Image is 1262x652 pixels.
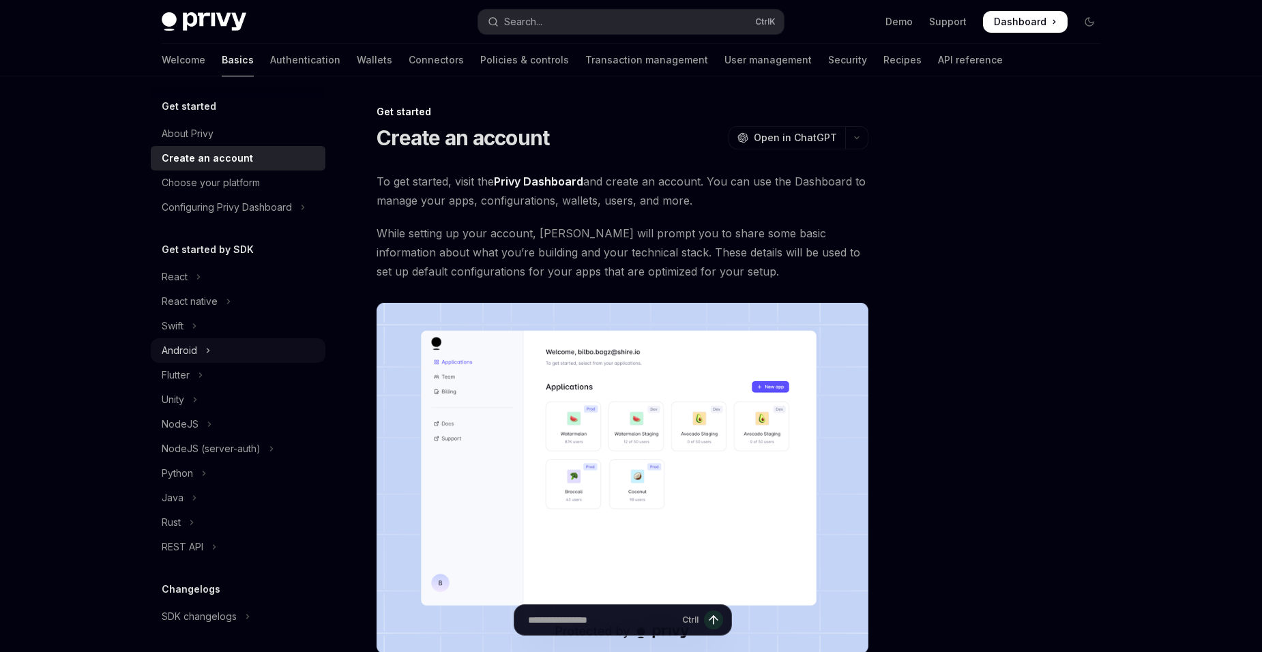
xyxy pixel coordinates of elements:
button: Open search [478,10,784,34]
div: Create an account [162,150,253,166]
a: Transaction management [585,44,708,76]
div: NodeJS (server-auth) [162,441,261,457]
input: Ask a question... [528,605,677,635]
button: Toggle Python section [151,461,325,486]
div: Java [162,490,184,506]
a: Welcome [162,44,205,76]
button: Toggle NodeJS section [151,412,325,436]
button: Toggle Configuring Privy Dashboard section [151,195,325,220]
button: Toggle NodeJS (server-auth) section [151,436,325,461]
a: Dashboard [983,11,1068,33]
button: Toggle Rust section [151,510,325,535]
div: Get started [377,105,868,119]
button: Toggle Android section [151,338,325,363]
a: Policies & controls [480,44,569,76]
a: Connectors [409,44,464,76]
span: To get started, visit the and create an account. You can use the Dashboard to manage your apps, c... [377,172,868,210]
a: Recipes [883,44,922,76]
button: Toggle Flutter section [151,363,325,387]
span: Ctrl K [755,16,776,27]
button: Toggle React native section [151,289,325,314]
a: Wallets [357,44,392,76]
a: API reference [938,44,1003,76]
a: Support [929,15,967,29]
div: Choose your platform [162,175,260,191]
span: Open in ChatGPT [754,131,837,145]
a: Choose your platform [151,171,325,195]
div: Search... [504,14,542,30]
div: React native [162,293,218,310]
a: Authentication [270,44,340,76]
a: Demo [885,15,913,29]
div: Python [162,465,193,481]
button: Toggle dark mode [1078,11,1100,33]
h5: Get started [162,98,216,115]
button: Open in ChatGPT [729,126,845,149]
a: Security [828,44,867,76]
div: Rust [162,514,181,531]
button: Send message [704,610,723,629]
h5: Changelogs [162,581,220,597]
button: Toggle Java section [151,486,325,510]
div: Unity [162,391,184,408]
h1: Create an account [377,125,549,150]
div: About Privy [162,125,214,142]
a: Create an account [151,146,325,171]
h5: Get started by SDK [162,241,254,258]
img: dark logo [162,12,246,31]
div: SDK changelogs [162,608,237,625]
span: Dashboard [994,15,1046,29]
button: Toggle REST API section [151,535,325,559]
a: Basics [222,44,254,76]
div: Configuring Privy Dashboard [162,199,292,216]
button: Toggle Unity section [151,387,325,412]
div: Swift [162,318,184,334]
div: Flutter [162,367,190,383]
button: Toggle SDK changelogs section [151,604,325,629]
div: Android [162,342,197,359]
span: While setting up your account, [PERSON_NAME] will prompt you to share some basic information abou... [377,224,868,281]
div: REST API [162,539,203,555]
a: User management [724,44,812,76]
div: React [162,269,188,285]
div: NodeJS [162,416,199,432]
button: Toggle Swift section [151,314,325,338]
a: Privy Dashboard [494,175,583,189]
button: Toggle React section [151,265,325,289]
a: About Privy [151,121,325,146]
